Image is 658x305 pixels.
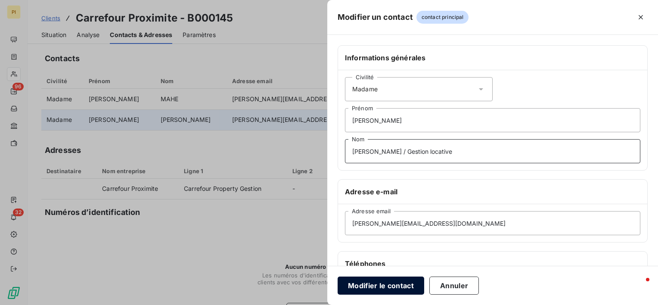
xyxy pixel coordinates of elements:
[416,11,469,24] span: contact principal
[345,211,640,235] input: placeholder
[345,139,640,163] input: placeholder
[345,258,640,269] h6: Téléphones
[338,11,413,23] h5: Modifier un contact
[345,187,640,197] h6: Adresse e-mail
[345,108,640,132] input: placeholder
[629,276,649,296] iframe: Intercom live chat
[429,277,479,295] button: Annuler
[345,53,640,63] h6: Informations générales
[338,277,424,295] button: Modifier le contact
[352,85,378,93] span: Madame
